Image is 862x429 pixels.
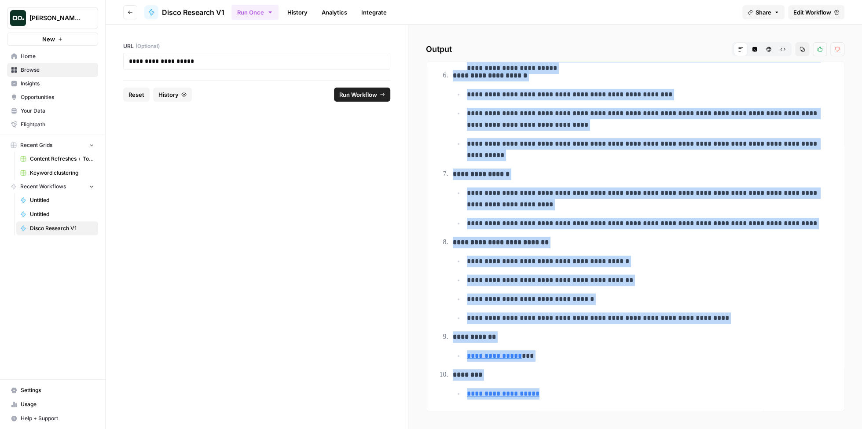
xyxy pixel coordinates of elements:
a: Untitled [16,207,98,221]
a: Flightpath [7,117,98,132]
span: Opportunities [21,93,94,101]
a: Content Refreshes + Topical Authority [16,152,98,166]
span: Content Refreshes + Topical Authority [30,155,94,163]
button: Workspace: Nick's Workspace [7,7,98,29]
span: Browse [21,66,94,74]
span: Settings [21,386,94,394]
button: New [7,33,98,46]
a: Analytics [316,5,352,19]
button: Share [742,5,785,19]
button: History [153,88,192,102]
img: Nick's Workspace Logo [10,10,26,26]
a: Your Data [7,104,98,118]
span: [PERSON_NAME]'s Workspace [29,14,83,22]
a: Usage [7,397,98,411]
span: Home [21,52,94,60]
a: Insights [7,77,98,91]
span: Insights [21,80,94,88]
a: History [282,5,313,19]
span: Recent Grids [20,141,52,149]
span: Help + Support [21,414,94,422]
span: History [158,90,179,99]
span: Untitled [30,196,94,204]
button: Recent Grids [7,139,98,152]
h2: Output [426,42,844,56]
a: Settings [7,383,98,397]
span: (Optional) [136,42,160,50]
span: New [42,35,55,44]
label: URL [123,42,390,50]
span: Your Data [21,107,94,115]
a: Integrate [356,5,392,19]
span: Keyword clustering [30,169,94,177]
a: Untitled [16,193,98,207]
span: Disco Research V1 [30,224,94,232]
span: Reset [128,90,144,99]
span: Flightpath [21,121,94,128]
span: Edit Workflow [793,8,831,17]
a: Home [7,49,98,63]
a: Edit Workflow [788,5,844,19]
a: Browse [7,63,98,77]
span: Share [756,8,771,17]
button: Reset [123,88,150,102]
span: Run Workflow [339,90,377,99]
a: Disco Research V1 [144,5,224,19]
span: Usage [21,400,94,408]
a: Opportunities [7,90,98,104]
button: Recent Workflows [7,180,98,193]
button: Help + Support [7,411,98,425]
span: Disco Research V1 [162,7,224,18]
a: Disco Research V1 [16,221,98,235]
span: Untitled [30,210,94,218]
a: Keyword clustering [16,166,98,180]
button: Run Workflow [334,88,390,102]
span: Recent Workflows [20,183,66,191]
button: Run Once [231,5,279,20]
